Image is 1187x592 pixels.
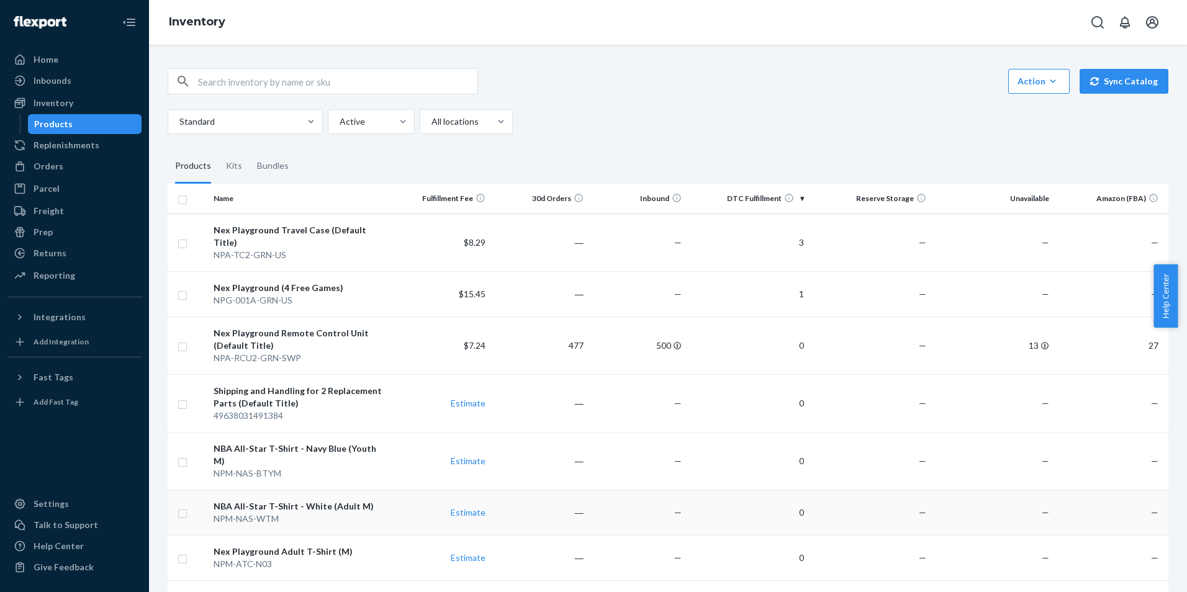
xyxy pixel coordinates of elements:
th: Inbound [589,184,687,213]
span: — [919,507,926,518]
a: Estimate [451,507,485,518]
span: — [1042,552,1049,563]
div: Products [175,149,211,184]
div: Bundles [257,149,289,184]
span: — [919,398,926,408]
button: Open Search Box [1085,10,1110,35]
span: — [674,455,682,466]
td: ― [490,374,589,432]
span: — [1151,237,1158,248]
td: ― [490,490,589,535]
input: Active [338,115,340,128]
span: $8.29 [464,237,485,248]
td: ― [490,213,589,271]
div: NPA-TC2-GRN-US [214,249,387,261]
a: Add Fast Tag [7,392,142,412]
div: Returns [34,247,66,259]
span: — [674,289,682,299]
span: — [919,340,926,351]
th: 30d Orders [490,184,589,213]
a: Estimate [451,552,485,563]
span: — [1151,455,1158,466]
span: — [674,552,682,563]
div: Give Feedback [34,561,94,573]
div: NPM-NAS-WTM [214,513,387,525]
button: Integrations [7,307,142,327]
span: — [1042,237,1049,248]
span: — [1042,455,1049,466]
div: 49638031491384 [214,410,387,422]
td: 27 [1054,316,1168,374]
div: Integrations [34,311,86,323]
div: Settings [34,498,69,510]
div: NPM-NAS-BTYM [214,467,387,480]
div: Add Integration [34,336,89,347]
div: Inventory [34,97,73,109]
button: Open account menu [1140,10,1165,35]
td: 3 [687,213,809,271]
span: — [674,237,682,248]
span: $15.45 [459,289,485,299]
button: Open notifications [1113,10,1137,35]
div: Kits [226,149,242,184]
div: Talk to Support [34,519,98,531]
a: Help Center [7,536,142,556]
div: Nex Playground Adult T-Shirt (M) [214,545,387,558]
button: Help Center [1153,264,1178,328]
a: Replenishments [7,135,142,155]
div: Nex Playground (4 Free Games) [214,282,387,294]
div: Add Fast Tag [34,397,78,407]
div: Fast Tags [34,371,73,383]
a: Add Integration [7,332,142,352]
input: All locations [430,115,431,128]
span: — [1151,507,1158,518]
a: Inventory [7,93,142,113]
a: Home [7,50,142,70]
th: Fulfillment Fee [392,184,490,213]
a: Estimate [451,398,485,408]
div: NBA All-Star T-Shirt - White (Adult M) [214,500,387,513]
div: Shipping and Handling for 2 Replacement Parts (Default Title) [214,385,387,410]
ol: breadcrumbs [159,4,235,40]
button: Action [1008,69,1070,94]
span: — [919,552,926,563]
button: Fast Tags [7,367,142,387]
a: Freight [7,201,142,221]
button: Give Feedback [7,557,142,577]
div: Home [34,53,58,66]
div: Prep [34,226,53,238]
div: Inbounds [34,74,71,87]
div: Orders [34,160,63,173]
th: Amazon (FBA) [1054,184,1168,213]
span: — [1151,552,1158,563]
a: Settings [7,494,142,514]
th: DTC Fulfillment [687,184,809,213]
td: 0 [687,535,809,580]
td: ― [490,535,589,580]
a: Prep [7,222,142,242]
a: Orders [7,156,142,176]
span: — [1042,289,1049,299]
th: Reserve Storage [809,184,931,213]
td: 0 [687,374,809,432]
span: — [674,398,682,408]
div: Help Center [34,540,84,552]
span: — [919,455,926,466]
span: — [1151,289,1158,299]
img: Flexport logo [14,16,66,29]
div: NPM-ATC-N03 [214,558,387,570]
span: — [674,507,682,518]
a: Products [28,114,142,134]
td: ― [490,432,589,490]
td: 0 [687,490,809,535]
a: Parcel [7,179,142,199]
td: 0 [687,316,809,374]
td: 1 [687,271,809,316]
a: Reporting [7,266,142,285]
button: Close Navigation [117,10,142,35]
th: Name [209,184,392,213]
div: Nex Playground Travel Case (Default Title) [214,224,387,249]
div: Freight [34,205,64,217]
td: 477 [490,316,589,374]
